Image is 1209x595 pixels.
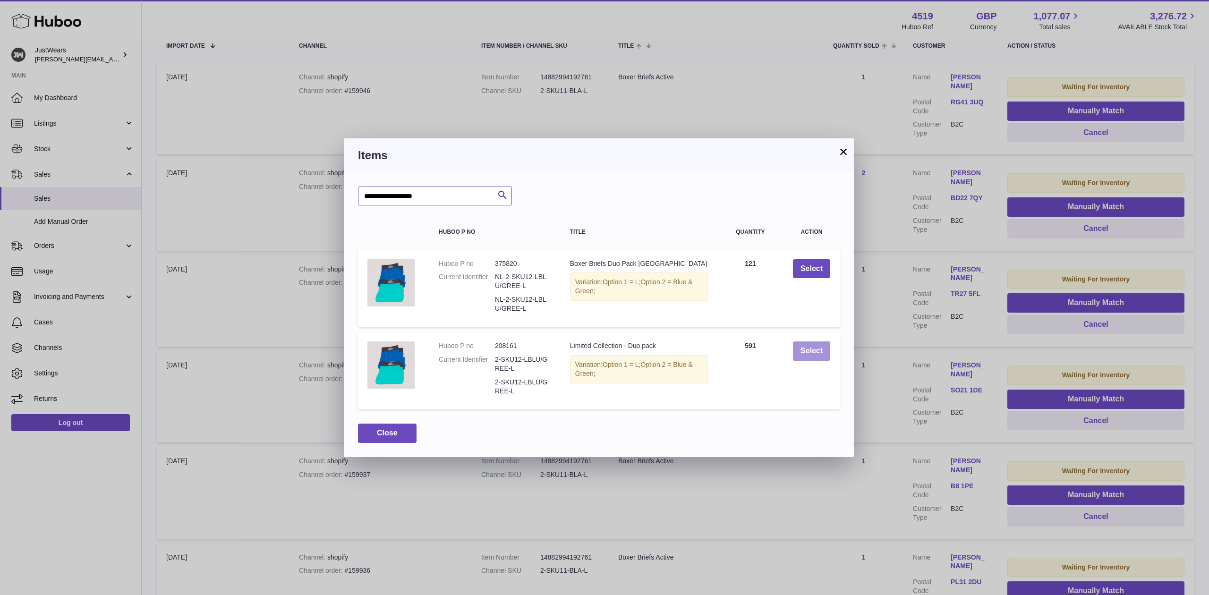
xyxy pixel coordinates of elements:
dd: NL-2-SKU12-LBLU/GREE-L [495,295,551,313]
dt: Current Identifier [439,355,495,373]
dt: Huboo P no [439,341,495,350]
span: Close [377,429,398,437]
span: Option 1 = L; [603,361,641,368]
button: × [838,146,849,157]
th: Quantity [717,220,783,245]
th: Huboo P no [429,220,561,245]
div: Boxer Briefs Duo Pack [GEOGRAPHIC_DATA] [570,259,708,268]
th: Action [783,220,840,245]
span: Option 2 = Blue & Green; [575,361,693,377]
h3: Items [358,148,840,163]
button: Close [358,424,417,443]
dt: Current Identifier [439,272,495,290]
td: 591 [717,332,783,409]
div: Variation: [570,355,708,383]
span: Option 1 = L; [603,278,641,286]
dd: 375820 [495,259,551,268]
button: Select [793,259,830,279]
dd: 2-SKU12-LBLU/GREE-L [495,378,551,396]
dt: Huboo P no [439,259,495,268]
dd: 2-SKU12-LBLU/GREE-L [495,355,551,373]
dd: 208161 [495,341,551,350]
dd: NL-2-SKU12-LBLU/GREE-L [495,272,551,290]
div: Variation: [570,272,708,301]
div: Limited Collection - Duo pack [570,341,708,350]
img: Limited Collection - Duo pack [367,341,415,389]
img: Boxer Briefs Duo Pack Europe [367,259,415,306]
span: Option 2 = Blue & Green; [575,278,693,295]
th: Title [561,220,717,245]
button: Select [793,341,830,361]
td: 121 [717,250,783,327]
